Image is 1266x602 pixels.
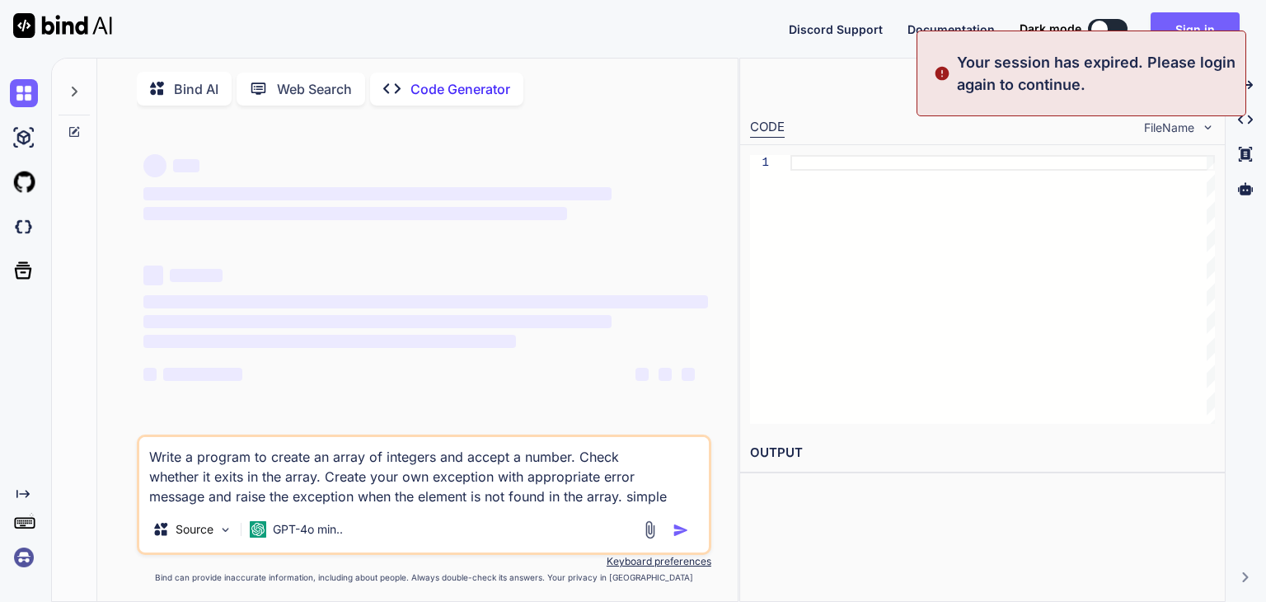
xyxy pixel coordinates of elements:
[139,437,709,506] textarea: Write a program to create an array of integers and accept a number. Check whether it exits in the...
[10,543,38,571] img: signin
[635,368,649,381] span: ‌
[218,523,232,537] img: Pick Models
[789,21,883,38] button: Discord Support
[1020,21,1081,37] span: Dark mode
[143,315,612,328] span: ‌
[250,521,266,538] img: GPT-4o mini
[176,521,213,538] p: Source
[1151,12,1240,45] button: Sign in
[907,22,995,36] span: Documentation
[10,79,38,107] img: chat
[143,295,708,308] span: ‌
[170,269,223,282] span: ‌
[1201,120,1215,134] img: chevron down
[173,159,199,172] span: ‌
[673,522,689,539] img: icon
[10,124,38,152] img: ai-studio
[789,22,883,36] span: Discord Support
[907,21,995,38] button: Documentation
[137,571,711,584] p: Bind can provide inaccurate information, including about people. Always double-check its answers....
[682,368,695,381] span: ‌
[174,79,218,99] p: Bind AI
[13,13,112,38] img: Bind AI
[273,521,343,538] p: GPT-4o min..
[10,168,38,196] img: githubLight
[143,368,157,381] span: ‌
[659,368,672,381] span: ‌
[740,434,1225,473] h2: OUTPUT
[143,266,163,285] span: ‌
[163,368,242,381] span: ‌
[640,520,659,539] img: attachment
[934,51,950,96] img: alert
[957,51,1236,96] p: Your session has expired. Please login again to continue.
[277,79,352,99] p: Web Search
[143,335,516,348] span: ‌
[410,79,510,99] p: Code Generator
[143,187,612,200] span: ‌
[750,118,785,138] div: CODE
[143,207,567,220] span: ‌
[1144,120,1194,136] span: FileName
[10,213,38,241] img: darkCloudIdeIcon
[137,555,711,568] p: Keyboard preferences
[750,155,769,171] div: 1
[143,154,166,177] span: ‌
